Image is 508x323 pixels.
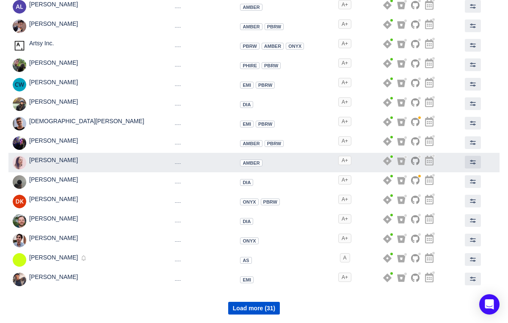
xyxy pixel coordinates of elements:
img: 32 [13,117,26,130]
span: [PERSON_NAME] [29,137,78,144]
div: Open Intercom Messenger [479,294,500,315]
i: icon: bell [81,255,86,261]
small: ---- [175,121,181,127]
span: EMI [243,121,251,127]
span: PBRW [263,199,277,204]
small: ---- [175,44,181,49]
span: DIA [243,219,251,224]
span: A [340,253,350,262]
small: ---- [175,258,181,263]
small: ---- [175,5,181,10]
small: ---- [175,24,181,29]
span: ONYX [288,44,301,49]
span: AMBER [264,44,281,49]
span: PBRW [258,121,272,127]
span: PBRW [264,63,278,68]
img: 32 [13,234,26,247]
img: df5735b84e0c9aee8b80e2b34614d0a1 [13,195,26,208]
span: ONYX [243,238,256,243]
span: [PERSON_NAME] [29,59,78,66]
span: AMBER [243,5,260,10]
span: ONYX [243,199,256,204]
span: A+ [338,19,351,29]
span: PBRW [267,24,281,29]
span: AMBER [243,160,260,166]
img: 32 [13,214,26,228]
small: ---- [175,219,181,224]
span: AMBER [243,24,260,29]
img: 32 [13,19,26,33]
span: PBRW [267,141,281,146]
span: EMI [243,83,251,88]
span: EMI [243,277,251,282]
span: A+ [338,39,351,48]
span: [PERSON_NAME] [29,235,78,241]
span: [PERSON_NAME] [29,20,78,27]
span: [DEMOGRAPHIC_DATA][PERSON_NAME] [29,118,144,124]
span: A+ [338,175,351,185]
img: 32 [13,175,26,189]
button: Load more (31) [228,302,280,315]
span: A+ [338,234,351,243]
small: ---- [175,83,181,88]
span: DIA [243,102,251,107]
span: [PERSON_NAME] [29,98,78,105]
img: 32 [13,273,26,286]
small: ---- [175,238,181,243]
span: PBRW [243,44,257,49]
img: 0c3653c4e105cc33ad75190c5c2cbee3 [13,78,26,91]
span: DIA [243,180,251,185]
small: ---- [175,180,181,185]
img: 32 [13,253,26,267]
span: A+ [338,78,351,87]
span: A+ [338,214,351,224]
small: ---- [175,277,181,282]
span: A+ [338,156,351,165]
span: [PERSON_NAME] [29,79,78,86]
span: [PERSON_NAME] [29,273,78,280]
span: A+ [338,273,351,282]
span: AMBER [243,141,260,146]
small: ---- [175,102,181,107]
span: PHIRE [243,63,257,68]
span: AS [243,258,249,263]
span: [PERSON_NAME] [29,215,78,222]
span: [PERSON_NAME] [29,254,78,261]
span: [PERSON_NAME] [29,176,78,183]
img: 32 [13,136,26,150]
img: bb745dd59a0ed96b525b9e621f8f87c1 [13,39,26,52]
span: A+ [338,136,351,146]
span: A+ [338,97,351,107]
span: A+ [338,195,351,204]
small: ---- [175,160,181,166]
img: 32 [13,58,26,72]
img: 32 [13,156,26,169]
small: ---- [175,199,181,204]
span: [PERSON_NAME] [29,196,78,202]
span: A+ [338,58,351,68]
span: [PERSON_NAME] [29,1,78,8]
span: A+ [338,117,351,126]
span: PBRW [258,83,272,88]
span: [PERSON_NAME] [29,157,78,163]
span: Artsy Inc. [29,40,54,47]
img: 32 [13,97,26,111]
small: ---- [175,141,181,146]
small: ---- [175,63,181,68]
